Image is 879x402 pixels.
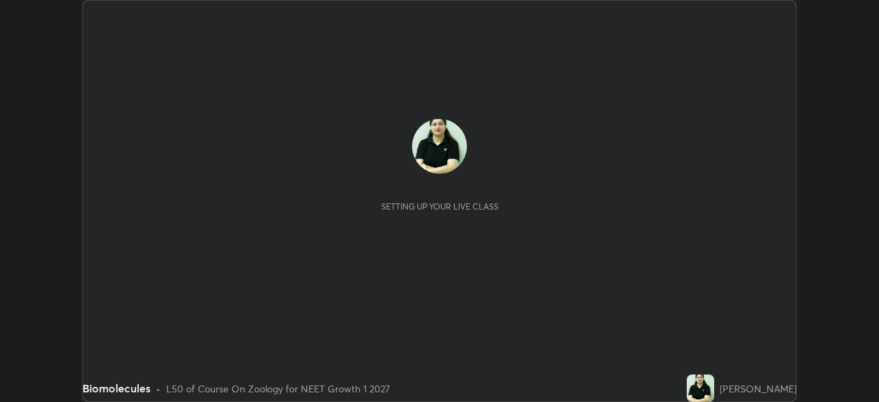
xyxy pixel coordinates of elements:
div: • [156,381,161,396]
div: [PERSON_NAME] [720,381,797,396]
div: Biomolecules [82,380,150,397]
img: 0347c7502dd04f17958bae7697f24a18.jpg [412,119,467,174]
div: Setting up your live class [381,201,499,212]
img: 0347c7502dd04f17958bae7697f24a18.jpg [687,375,714,402]
div: L50 of Course On Zoology for NEET Growth 1 2027 [166,381,390,396]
